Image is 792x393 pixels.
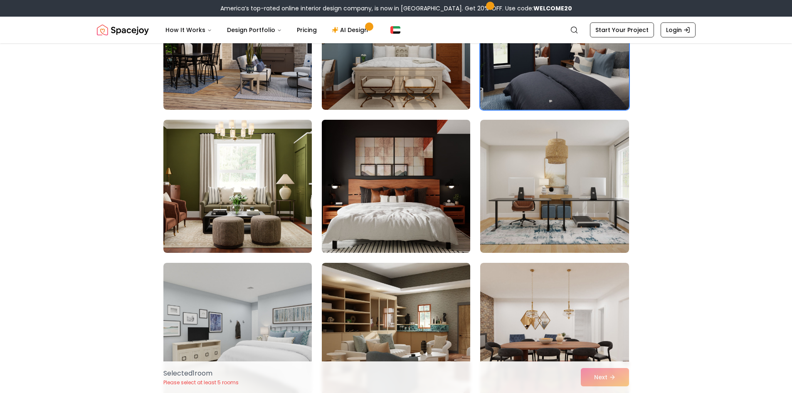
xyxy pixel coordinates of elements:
[480,120,629,253] img: Room room-45
[159,22,377,38] nav: Main
[390,26,400,33] img: Dubai
[97,17,696,43] nav: Global
[220,4,572,12] div: America’s top-rated online interior design company, is now in [GEOGRAPHIC_DATA]. Get 20% OFF. Use...
[220,22,289,38] button: Design Portfolio
[159,22,219,38] button: How It Works
[318,116,474,256] img: Room room-44
[97,22,149,38] img: Spacejoy Logo
[290,22,323,38] a: Pricing
[163,368,239,378] p: Selected 1 room
[661,22,696,37] a: Login
[163,120,312,253] img: Room room-43
[533,4,572,12] strong: WELCOME20
[590,22,654,37] a: Start Your Project
[163,379,239,386] p: Please select at least 5 rooms
[325,22,377,38] a: AI Design
[97,22,149,38] a: Spacejoy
